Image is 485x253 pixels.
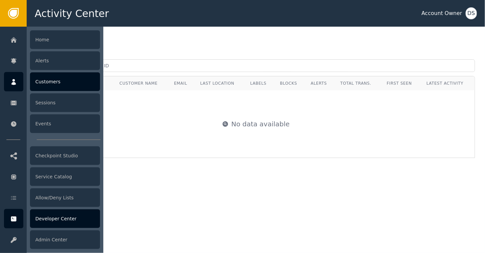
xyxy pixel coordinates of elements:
[30,93,100,112] div: Sessions
[4,209,100,228] a: Developer Center
[200,80,240,86] div: Last Location
[4,93,100,112] a: Sessions
[37,59,475,72] input: Search by name, email, or ID
[280,80,301,86] div: Blocks
[30,30,100,49] div: Home
[4,188,100,207] a: Allow/Deny Lists
[4,72,100,91] a: Customers
[30,167,100,186] div: Service Catalog
[4,30,100,49] a: Home
[387,80,416,86] div: First Seen
[119,80,164,86] div: Customer Name
[340,80,377,86] div: Total Trans.
[4,51,100,70] a: Alerts
[174,80,190,86] div: Email
[4,114,100,133] a: Events
[30,188,100,207] div: Allow/Deny Lists
[311,80,330,86] div: Alerts
[30,230,100,249] div: Admin Center
[30,72,100,91] div: Customers
[250,80,270,86] div: Labels
[466,7,477,19] button: DS
[4,167,100,186] a: Service Catalog
[4,146,100,165] a: Checkpoint Studio
[231,119,290,129] span: No data available
[427,80,470,86] div: Latest Activity
[30,51,100,70] div: Alerts
[4,230,100,249] a: Admin Center
[30,146,100,165] div: Checkpoint Studio
[30,114,100,133] div: Events
[30,209,100,228] div: Developer Center
[35,6,109,21] span: Activity Center
[422,9,462,17] div: Account Owner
